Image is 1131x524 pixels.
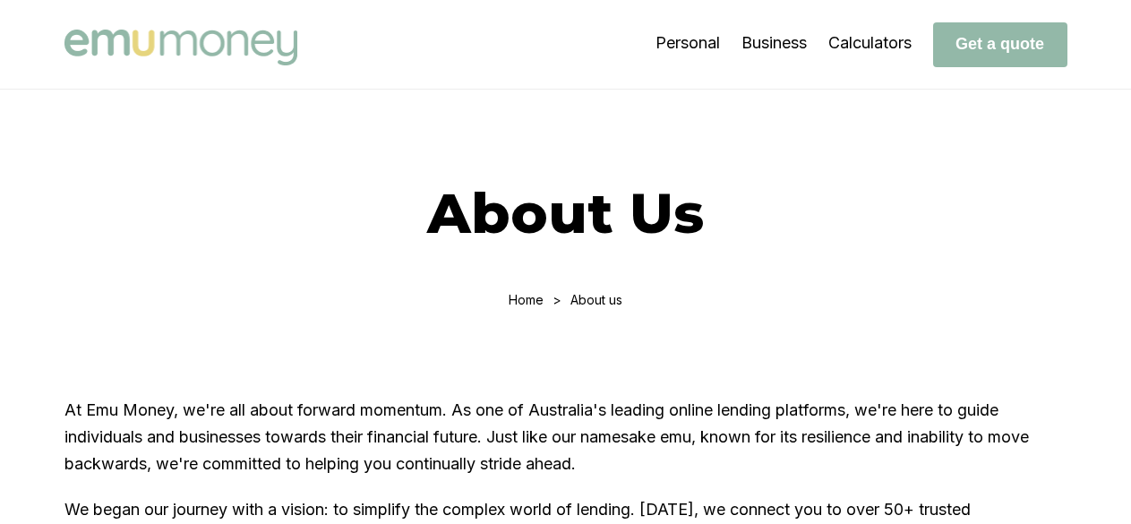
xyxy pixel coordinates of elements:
a: Home [509,292,544,307]
h1: About Us [64,179,1067,247]
button: Get a quote [933,22,1067,67]
p: At Emu Money, we're all about forward momentum. As one of Australia's leading online lending plat... [64,397,1067,477]
div: About us [570,292,622,307]
img: Emu Money logo [64,30,297,65]
a: Get a quote [933,34,1067,53]
div: > [553,292,561,307]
